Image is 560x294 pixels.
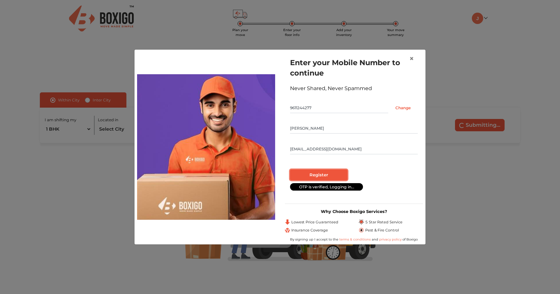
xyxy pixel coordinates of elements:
[285,237,423,242] div: By signing up I accept to the and of Boxigo
[285,209,423,214] h3: Why Choose Boxigo Services?
[404,50,419,68] button: Close
[290,123,418,134] input: Your Name
[388,103,418,113] input: Change
[339,237,372,241] a: terms & conditions
[378,237,402,241] a: privacy policy
[290,103,388,113] input: Mobile No
[365,228,399,233] span: Pest & Fire Control
[291,219,338,225] span: Lowest Price Guaranteed
[137,74,275,219] img: relocation-img
[291,228,328,233] span: Insurance Coverage
[290,183,363,191] div: OTP is verified, Logging in...
[290,85,418,92] div: Never Shared, Never Spammed
[409,54,414,63] span: ×
[290,57,418,78] h1: Enter your Mobile Number to continue
[290,170,347,181] input: Register
[365,219,402,225] span: 5 Star Rated Service
[290,144,418,154] input: Email Id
